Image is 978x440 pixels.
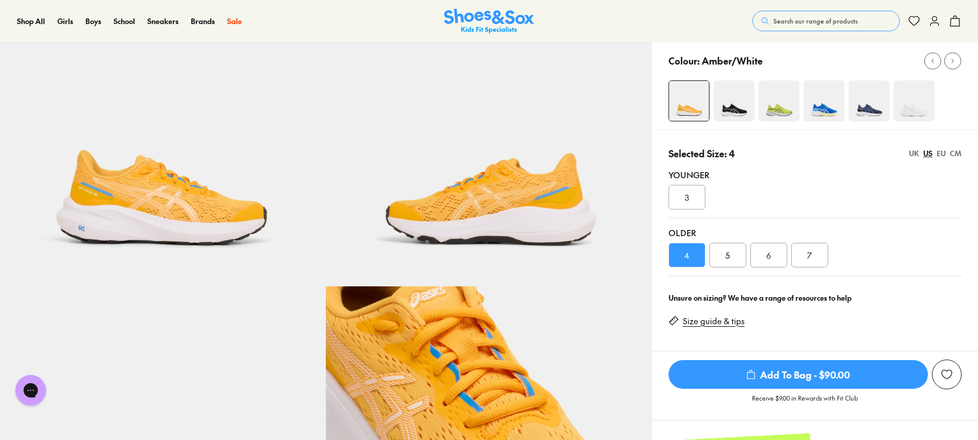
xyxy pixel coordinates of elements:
img: 4-551448_1 [759,80,799,121]
span: Girls [57,16,73,26]
span: 3 [685,191,689,203]
a: Shop All [17,16,45,27]
img: 4-525244_1 [669,81,709,121]
div: EU [937,148,946,159]
a: Brands [191,16,215,27]
span: 4 [684,249,690,261]
a: Girls [57,16,73,27]
span: Boys [85,16,101,26]
span: Sale [227,16,242,26]
span: 7 [807,249,812,261]
span: Sneakers [147,16,179,26]
p: Colour: [669,54,700,68]
span: School [114,16,135,26]
p: Receive $9.00 in Rewards with Fit Club [752,393,858,412]
span: 5 [725,249,730,261]
p: Amber/White [702,54,763,68]
img: SNS_Logo_Responsive.svg [444,9,534,34]
img: 4-525098_1 [894,80,935,121]
span: Shop All [17,16,45,26]
a: Boys [85,16,101,27]
button: Add to Wishlist [932,360,962,389]
div: US [923,148,932,159]
p: Selected Size: 4 [669,146,735,160]
div: CM [950,148,962,159]
a: School [114,16,135,27]
span: Brands [191,16,215,26]
div: Unsure on sizing? We have a range of resources to help [669,292,962,303]
a: Shoes & Sox [444,9,534,34]
span: 6 [766,249,771,261]
img: 4-525103_1 [804,80,844,121]
button: Search our range of products [752,11,900,31]
span: Add To Bag - $90.00 [669,360,928,389]
div: UK [909,148,919,159]
iframe: Gorgias live chat messenger [10,371,51,409]
a: Size guide & tips [683,316,745,327]
span: Search our range of products [773,16,858,26]
img: 4-522494_1 [714,80,754,121]
a: Sneakers [147,16,179,27]
img: 4-523684_1 [849,80,890,121]
a: Sale [227,16,242,27]
button: Add To Bag - $90.00 [669,360,928,389]
div: Older [669,226,962,239]
div: Younger [669,169,962,181]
